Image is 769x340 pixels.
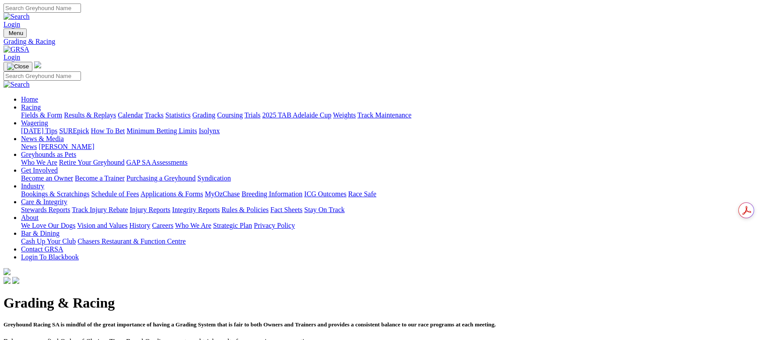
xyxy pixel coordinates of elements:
[4,38,765,46] a: Grading & Racing
[21,151,76,158] a: Greyhounds as Pets
[152,222,173,229] a: Careers
[4,295,765,311] h1: Grading & Racing
[4,13,30,21] img: Search
[21,222,75,229] a: We Love Our Dogs
[77,237,186,245] a: Chasers Restaurant & Function Centre
[244,111,260,119] a: Trials
[242,190,302,198] a: Breeding Information
[193,111,215,119] a: Grading
[254,222,295,229] a: Privacy Policy
[91,190,139,198] a: Schedule of Fees
[130,206,170,213] a: Injury Reports
[21,174,73,182] a: Become an Owner
[4,28,27,38] button: Toggle navigation
[4,71,81,81] input: Search
[21,237,765,245] div: Bar & Dining
[21,245,63,253] a: Contact GRSA
[4,53,20,61] a: Login
[21,96,38,103] a: Home
[21,190,89,198] a: Bookings & Scratchings
[72,206,128,213] a: Track Injury Rebate
[197,174,231,182] a: Syndication
[126,127,197,135] a: Minimum Betting Limits
[175,222,211,229] a: Who We Are
[21,206,765,214] div: Care & Integrity
[304,190,346,198] a: ICG Outcomes
[4,4,81,13] input: Search
[213,222,252,229] a: Strategic Plan
[21,237,76,245] a: Cash Up Your Club
[21,127,57,135] a: [DATE] Tips
[75,174,125,182] a: Become a Trainer
[21,190,765,198] div: Industry
[217,111,243,119] a: Coursing
[9,30,23,36] span: Menu
[12,277,19,284] img: twitter.svg
[333,111,356,119] a: Weights
[126,159,188,166] a: GAP SA Assessments
[91,127,125,135] a: How To Bet
[4,81,30,89] img: Search
[221,206,269,213] a: Rules & Policies
[21,182,44,190] a: Industry
[21,159,57,166] a: Who We Are
[358,111,411,119] a: Track Maintenance
[4,62,32,71] button: Toggle navigation
[21,103,41,111] a: Racing
[145,111,164,119] a: Tracks
[21,135,64,142] a: News & Media
[4,277,11,284] img: facebook.svg
[165,111,191,119] a: Statistics
[205,190,240,198] a: MyOzChase
[21,253,79,261] a: Login To Blackbook
[21,230,60,237] a: Bar & Dining
[21,143,37,150] a: News
[348,190,376,198] a: Race Safe
[21,111,62,119] a: Fields & Form
[34,61,41,68] img: logo-grsa-white.png
[199,127,220,135] a: Isolynx
[4,21,20,28] a: Login
[21,198,67,205] a: Care & Integrity
[304,206,344,213] a: Stay On Track
[21,127,765,135] div: Wagering
[4,46,29,53] img: GRSA
[21,119,48,127] a: Wagering
[126,174,196,182] a: Purchasing a Greyhound
[172,206,220,213] a: Integrity Reports
[4,321,765,328] h5: Greyhound Racing SA is mindful of the great importance of having a Grading System that is fair to...
[270,206,302,213] a: Fact Sheets
[7,63,29,70] img: Close
[21,166,58,174] a: Get Involved
[77,222,127,229] a: Vision and Values
[21,159,765,166] div: Greyhounds as Pets
[140,190,203,198] a: Applications & Forms
[59,159,125,166] a: Retire Your Greyhound
[21,222,765,230] div: About
[21,206,70,213] a: Stewards Reports
[39,143,94,150] a: [PERSON_NAME]
[64,111,116,119] a: Results & Replays
[59,127,89,135] a: SUREpick
[118,111,143,119] a: Calendar
[4,268,11,275] img: logo-grsa-white.png
[21,214,39,221] a: About
[262,111,331,119] a: 2025 TAB Adelaide Cup
[21,111,765,119] div: Racing
[129,222,150,229] a: History
[21,143,765,151] div: News & Media
[21,174,765,182] div: Get Involved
